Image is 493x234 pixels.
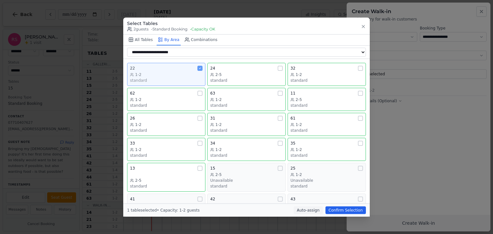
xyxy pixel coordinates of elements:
[210,66,215,71] span: 24
[210,116,215,121] span: 31
[135,178,142,183] span: 2-5
[210,128,283,133] div: standard
[130,116,135,121] span: 26
[296,172,302,177] span: 1-2
[210,178,283,183] div: Unavailable
[210,153,283,158] div: standard
[290,66,295,71] span: 32
[294,206,323,214] button: Auto-assign
[207,194,286,222] button: 421-4Unavailablestandard
[130,166,135,171] span: 13
[127,27,149,32] span: 2 guests
[157,35,181,46] button: By Area
[151,27,187,32] span: • Standard Booking
[296,122,302,127] span: 1-2
[127,138,205,161] button: 331-2standard
[130,66,135,71] span: 22
[130,153,203,158] div: standard
[215,72,222,77] span: 2-5
[130,78,203,83] div: standard
[135,203,142,208] span: 1-4
[290,178,363,183] div: Unavailable
[215,203,222,208] span: 1-4
[127,208,200,212] span: 1 table selected • Capacity: 1-2 guests
[135,147,142,152] span: 1-2
[290,91,295,96] span: 11
[288,63,366,86] button: 321-2standard
[127,20,215,27] h3: Select Tables
[288,138,366,161] button: 351-2standard
[296,147,302,152] span: 1-2
[288,113,366,136] button: 611-2standard
[290,116,295,121] span: 61
[210,103,283,108] div: standard
[290,128,363,133] div: standard
[127,163,205,192] button: 132-5standard
[130,184,203,189] div: standard
[215,122,222,127] span: 1-2
[325,206,366,214] button: Confirm Selection
[135,122,142,127] span: 1-2
[135,72,142,77] span: 1-2
[127,113,205,136] button: 261-2standard
[210,91,215,96] span: 63
[207,88,286,111] button: 631-2standard
[290,166,295,171] span: 25
[288,163,366,192] button: 251-2Unavailablestandard
[130,103,203,108] div: standard
[127,35,154,46] button: All Tables
[127,63,205,86] button: 221-2standard
[210,184,283,189] div: standard
[130,91,135,96] span: 62
[130,141,135,146] span: 33
[290,153,363,158] div: standard
[207,63,286,86] button: 242-5standard
[130,196,135,202] span: 41
[210,78,283,83] div: standard
[290,103,363,108] div: standard
[130,128,203,133] div: standard
[127,88,205,111] button: 621-2standard
[207,163,286,192] button: 152-5Unavailablestandard
[207,138,286,161] button: 341-2standard
[290,141,295,146] span: 35
[127,194,205,222] button: 411-4Unavailablestandard
[296,97,302,102] span: 2-5
[215,172,222,177] span: 2-5
[288,194,366,222] button: 431-4Unavailablestandard
[135,97,142,102] span: 1-2
[288,88,366,111] button: 112-5standard
[290,78,363,83] div: standard
[210,196,215,202] span: 42
[296,203,302,208] span: 1-4
[190,27,215,32] span: • Capacity OK
[210,166,215,171] span: 15
[290,184,363,189] div: standard
[210,141,215,146] span: 34
[183,35,219,46] button: Combinations
[215,97,222,102] span: 1-2
[215,147,222,152] span: 1-2
[207,113,286,136] button: 311-2standard
[290,196,295,202] span: 43
[296,72,302,77] span: 1-2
